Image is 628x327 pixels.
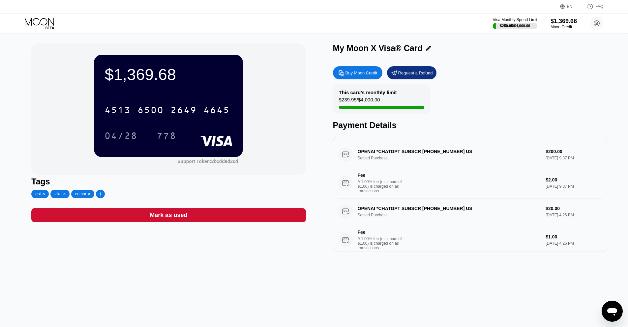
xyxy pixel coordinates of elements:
div: gpt [35,192,41,196]
div: A 1.00% fee (minimum of $1.00) is charged on all transactions [358,179,407,193]
div: Mark as used [31,208,306,222]
div: Visa Monthly Spend Limit$259.95/$4,000.00 [493,17,537,29]
iframe: Кнопка, открывающая окно обмена сообщениями; идет разговор [602,301,623,322]
div: 4513 [105,106,131,116]
div: 04/28 [100,127,142,144]
div: FAQ [580,3,603,10]
div: This card’s monthly limit [339,90,397,95]
div: $1,369.68Moon Credit [551,18,577,29]
div: Fee [358,230,404,235]
div: 6500 [137,106,164,116]
div: Moon Credit [551,25,577,29]
div: $1,369.68 [551,18,577,25]
div: cursor [75,192,86,196]
div: EN [560,3,580,10]
div: 04/28 [105,131,137,142]
div: 778 [152,127,181,144]
div: Tags [31,177,306,186]
div: Request a Refund [398,70,433,76]
div: $2.00 [546,177,602,182]
div: $1.00 [546,234,602,239]
div: Mark as used [150,211,187,219]
div: Request a Refund [387,66,436,79]
div: My Moon X Visa® Card [333,43,423,53]
div: Fee [358,173,404,178]
div: 4513650026494645 [101,102,234,118]
div: Payment Details [333,121,607,130]
div: $239.95 / $4,000.00 [339,97,380,106]
div: 778 [157,131,176,142]
div: Support Token:2bcdd9d3cd [177,159,238,164]
div: 2649 [170,106,197,116]
div: FeeA 1.00% fee (minimum of $1.00) is charged on all transactions$1.00[DATE] 4:26 PM [338,224,602,256]
div: Buy Moon Credit [345,70,377,76]
div: $259.95 / $4,000.00 [500,24,530,28]
div: [DATE] 4:26 PM [546,241,602,246]
div: Buy Moon Credit [333,66,382,79]
div: vika [54,192,61,196]
div: A 1.00% fee (minimum of $1.00) is charged on all transactions [358,236,407,250]
div: Visa Monthly Spend Limit [493,17,537,22]
div: 4645 [203,106,230,116]
div: [DATE] 9:37 PM [546,184,602,189]
div: EN [567,4,573,9]
div: Support Token: 2bcdd9d3cd [177,159,238,164]
div: FeeA 1.00% fee (minimum of $1.00) is charged on all transactions$2.00[DATE] 9:37 PM [338,167,602,199]
div: FAQ [595,4,603,9]
div: $1,369.68 [105,65,232,84]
